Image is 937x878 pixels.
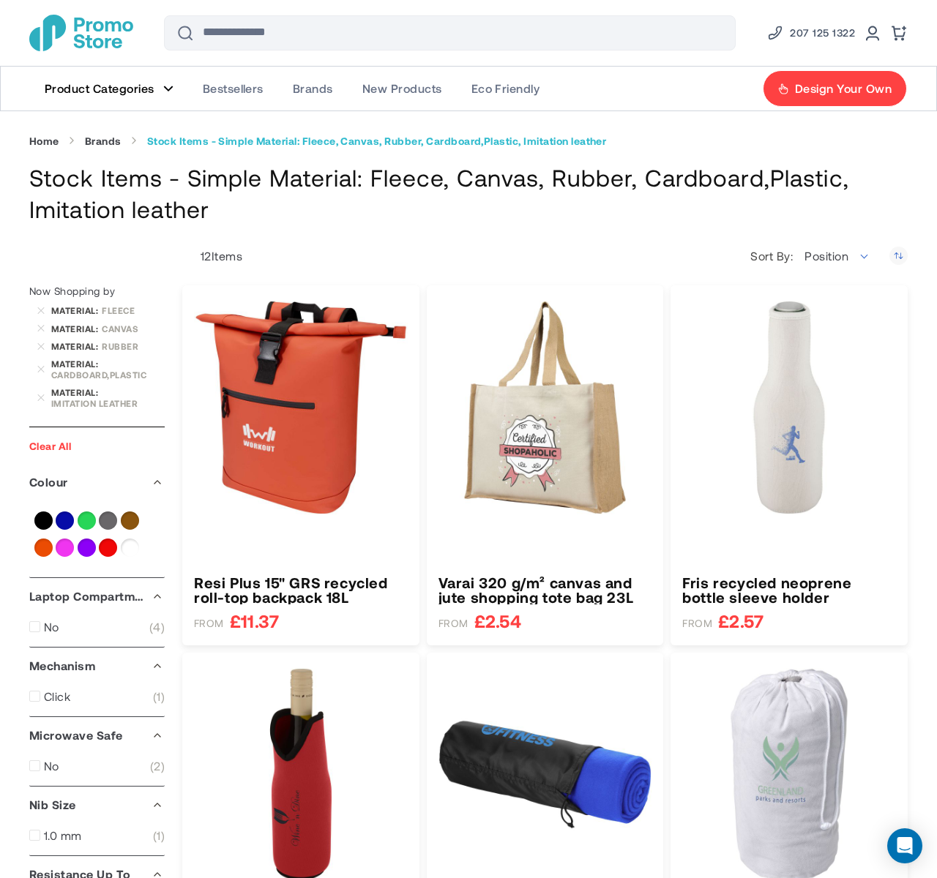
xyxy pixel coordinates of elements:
[887,828,922,863] div: Open Intercom Messenger
[438,301,652,514] img: Varai 320 g/m² canvas and jute shopping tote bag 23L
[29,787,165,823] div: Nib Size
[56,511,74,530] a: Blue
[278,67,348,110] a: Brands
[102,305,165,315] div: Fleece
[99,511,117,530] a: Grey
[29,440,71,452] a: Clear All
[44,828,82,843] span: 1.0 mm
[44,689,70,704] span: Click
[29,759,165,773] a: No 2
[56,539,74,557] a: Pink
[51,341,102,351] span: Material
[29,828,165,843] a: 1.0 mm 1
[102,341,165,351] div: Rubber
[795,81,892,96] span: Design Your Own
[348,67,457,110] a: New Products
[471,81,540,96] span: Eco Friendly
[78,511,96,530] a: Green
[796,241,878,271] span: Position
[29,15,133,51] a: store logo
[29,717,165,754] div: Microwave Safe
[29,578,165,615] div: Laptop Compartment
[29,135,59,148] a: Home
[682,617,712,630] span: FROM
[805,249,848,263] span: Position
[194,301,408,514] img: Resi Plus 15" GRS recycled roll-top backpack 18L
[99,539,117,557] a: Red
[293,81,333,96] span: Brands
[29,648,165,684] div: Mechanism
[889,247,908,265] a: Set Descending Direction
[362,81,442,96] span: New Products
[51,398,165,408] div: Imitation leather
[37,394,45,402] a: Remove Material Imitation leather
[78,539,96,557] a: Purple
[149,620,165,634] span: 4
[37,306,45,315] a: Remove Material Fleece
[682,575,896,604] a: Fris recycled neoprene bottle sleeve holder
[45,81,154,96] span: Product Categories
[37,342,45,350] a: Remove Material Rubber
[121,511,139,530] a: Natural
[790,24,855,42] span: 207 125 1322
[194,301,408,514] a: Resi Plus 15&quot; GRS recycled roll-top backpack 18L
[147,135,607,148] strong: Stock Items - Simple Material: Fleece, Canvas, Rubber, Cardboard,Plastic, Imitation leather
[121,539,139,557] a: White
[29,464,165,500] div: Colour
[201,249,212,263] span: 12
[29,689,165,704] a: Click 1
[188,67,278,110] a: Bestsellers
[37,365,45,374] a: Remove Material Cardboard,Plastic
[153,689,165,704] span: 1
[750,249,796,263] label: Sort By
[763,70,907,107] a: Design Your Own
[44,620,59,634] span: No
[51,305,102,315] span: Material
[44,759,59,773] span: No
[182,249,242,263] p: Items
[438,575,652,604] a: Varai 320 g/m² canvas and jute shopping tote bag 23L
[34,539,53,557] a: Orange
[682,301,896,514] img: Fris recycled neoprene bottle sleeve holder
[85,135,122,148] a: Brands
[34,511,53,530] a: Black
[438,617,468,630] span: FROM
[150,759,165,773] span: 2
[766,24,855,42] a: Phone
[37,324,45,333] a: Remove Material Canvas
[102,323,165,334] div: Canvas
[51,387,102,397] span: Material
[230,612,279,630] span: £11.37
[51,359,102,369] span: Material
[168,15,203,50] button: Search
[194,575,408,604] h3: Resi Plus 15" GRS recycled roll-top backpack 18L
[194,617,224,630] span: FROM
[29,285,115,297] span: Now Shopping by
[29,620,165,634] a: No 4
[474,612,521,630] span: £2.54
[153,828,165,843] span: 1
[194,575,408,604] a: Resi Plus 15&quot; GRS recycled roll-top backpack 18L
[203,81,264,96] span: Bestsellers
[718,612,764,630] span: £2.57
[51,369,165,380] div: Cardboard,Plastic
[51,323,102,334] span: Material
[29,162,908,225] h1: Stock Items - Simple Material: Fleece, Canvas, Rubber, Cardboard,Plastic, Imitation leather
[457,67,555,110] a: Eco Friendly
[30,67,188,110] a: Product Categories
[29,15,133,51] img: Promotional Merchandise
